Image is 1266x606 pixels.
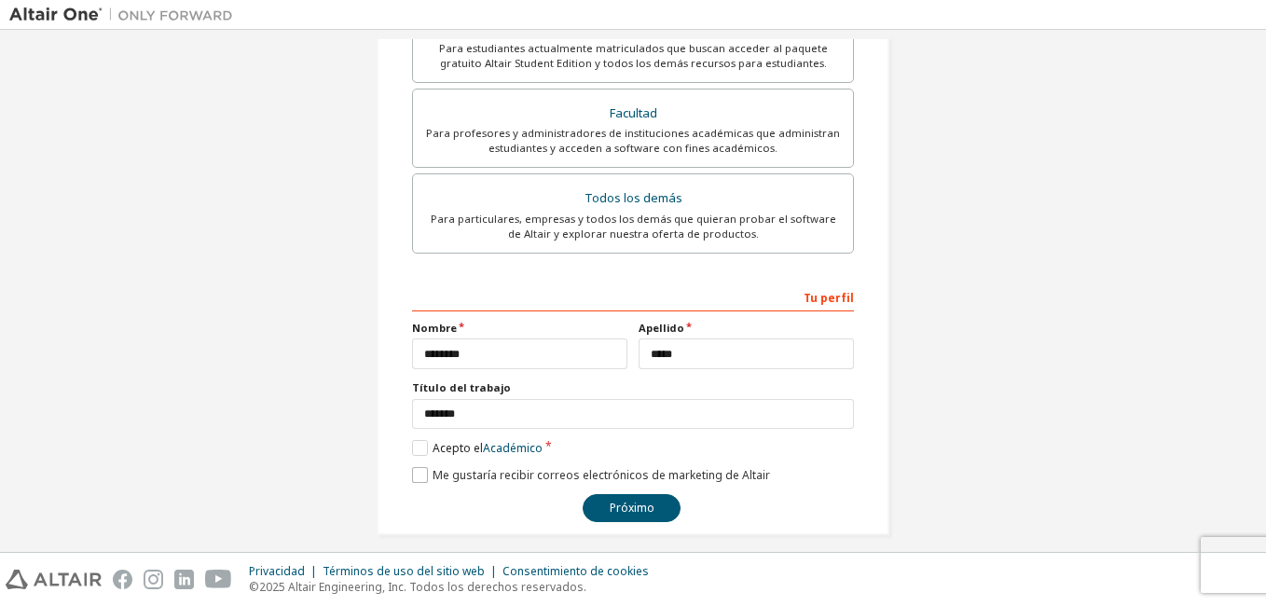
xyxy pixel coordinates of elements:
[412,282,854,311] div: Tu perfil
[502,564,660,579] div: Consentimiento de cookies
[9,6,242,24] img: Altair One
[483,440,543,456] a: Académico
[412,440,543,456] label: Acepto el
[424,41,842,71] div: Para estudiantes actualmente matriculados que buscan acceder al paquete gratuito Altair Student E...
[412,321,627,336] label: Nombre
[424,186,842,212] div: Todos los demás
[174,570,194,589] img: linkedin.svg
[249,579,660,595] p: ©
[639,321,854,336] label: Apellido
[205,570,232,589] img: youtube.svg
[249,564,323,579] div: Privacidad
[424,101,842,127] div: Facultad
[144,570,163,589] img: instagram.svg
[259,579,586,595] font: 2025 Altair Engineering, Inc. Todos los derechos reservados.
[412,380,854,395] label: Título del trabajo
[424,212,842,241] div: Para particulares, empresas y todos los demás que quieran probar el software de Altair y explorar...
[424,126,842,156] div: Para profesores y administradores de instituciones académicas que administran estudiantes y acced...
[6,570,102,589] img: altair_logo.svg
[323,564,502,579] div: Términos de uso del sitio web
[113,570,132,589] img: facebook.svg
[412,467,770,483] label: Me gustaría recibir correos electrónicos de marketing de Altair
[583,494,681,522] button: Próximo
